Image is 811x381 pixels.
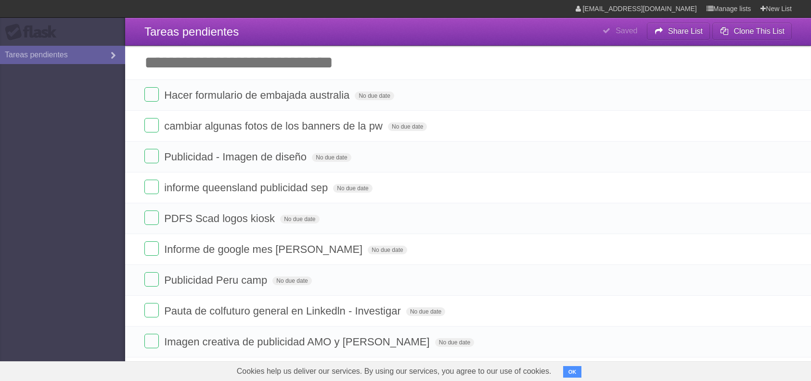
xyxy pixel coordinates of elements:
span: No due date [280,215,319,223]
span: No due date [272,276,311,285]
span: informe queensland publicidad sep [164,182,330,194]
span: No due date [368,246,407,254]
label: Done [144,87,159,102]
label: Done [144,334,159,348]
label: Done [144,210,159,225]
span: No due date [312,153,351,162]
span: No due date [333,184,372,193]
label: Done [144,303,159,317]
label: Done [144,118,159,132]
button: Clone This List [712,23,792,40]
b: Saved [616,26,637,35]
b: Clone This List [734,27,785,35]
span: Publicidad Peru camp [164,274,270,286]
span: Pauta de colfuturo general en Linkedln - Investigar [164,305,403,317]
div: Flask [5,24,63,41]
label: Done [144,180,159,194]
span: Imagen creativa de publicidad AMO y [PERSON_NAME] [164,336,432,348]
span: PDFS Scad logos kiosk [164,212,277,224]
span: Publicidad - Imagen de diseño [164,151,309,163]
button: OK [563,366,582,378]
span: Hacer formulario de embajada australia [164,89,352,101]
span: No due date [406,307,445,316]
span: cambiar algunas fotos de los banners de la pw [164,120,385,132]
span: No due date [435,338,474,347]
button: Share List [647,23,710,40]
span: Tareas pendientes [144,25,239,38]
span: No due date [388,122,427,131]
span: Informe de google mes [PERSON_NAME] [164,243,365,255]
span: Cookies help us deliver our services. By using our services, you agree to our use of cookies. [227,362,561,381]
label: Done [144,149,159,163]
span: No due date [355,92,394,100]
label: Done [144,241,159,256]
b: Share List [668,27,703,35]
label: Done [144,272,159,287]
